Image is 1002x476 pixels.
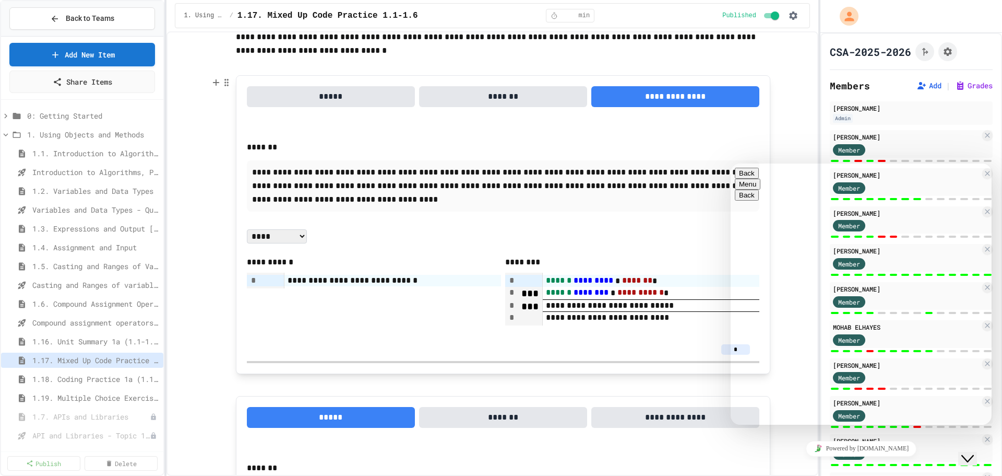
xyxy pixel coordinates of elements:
button: Add [916,80,941,91]
span: 1.6. Compound Assignment Operators [32,298,159,309]
iframe: chat widget [731,437,992,460]
h2: Members [830,78,870,93]
span: 1.17. Mixed Up Code Practice 1.1-1.6 [32,355,159,366]
span: Introduction to Algorithms, Programming, and Compilers [32,167,159,178]
iframe: chat widget [958,434,992,466]
button: Back to Teams [9,7,155,30]
span: 0: Getting Started [27,110,159,121]
span: Published [722,11,756,20]
span: Member [838,145,860,155]
span: Casting and Ranges of variables - Quiz [32,280,159,291]
div: [PERSON_NAME] [833,132,980,142]
span: min [579,11,590,20]
span: 1.16. Unit Summary 1a (1.1-1.6) [32,336,159,347]
button: Click to see fork details [915,42,934,61]
a: Add New Item [9,43,155,66]
span: / [230,11,233,20]
span: 1. Using Objects and Methods [27,129,159,140]
span: Back to Teams [66,13,114,24]
a: Delete [85,456,158,471]
div: Content is published and visible to students [722,9,781,22]
span: 1.2. Variables and Data Types [32,185,159,196]
span: 1. Using Objects and Methods [184,11,225,20]
span: 1.5. Casting and Ranges of Values [32,261,159,272]
div: [PERSON_NAME] [833,103,989,113]
h1: CSA-2025-2026 [830,44,911,59]
div: Unpublished [150,432,157,439]
a: Share Items [9,71,155,93]
span: 1.3. Expressions and Output [New] [32,223,159,234]
button: Grades [955,80,993,91]
div: Admin [833,114,853,123]
button: Assignment Settings [938,42,957,61]
span: 1.4. Assignment and Input [32,242,159,253]
div: My Account [829,4,861,28]
span: 1.19. Multiple Choice Exercises for Unit 1a (1.1-1.6) [32,392,159,403]
span: API and Libraries - Topic 1.7 [32,430,150,441]
span: Variables and Data Types - Quiz [32,204,159,215]
iframe: chat widget [731,164,992,425]
span: 1.17. Mixed Up Code Practice 1.1-1.6 [237,9,418,22]
div: Unpublished [150,413,157,421]
span: 1.1. Introduction to Algorithms, Programming, and Compilers [32,148,159,159]
span: 1.18. Coding Practice 1a (1.1-1.6) [32,374,159,385]
span: | [946,79,951,92]
a: Publish [7,456,80,471]
span: 1.7. APIs and Libraries [32,411,150,422]
span: Compound assignment operators - Quiz [32,317,159,328]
